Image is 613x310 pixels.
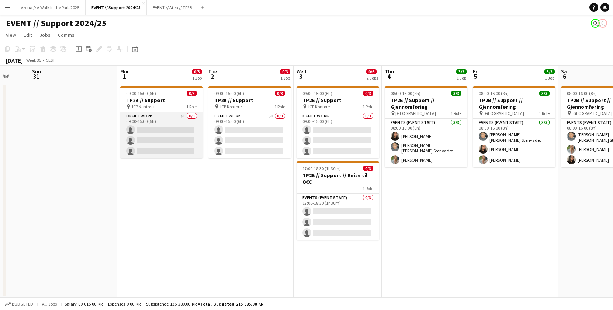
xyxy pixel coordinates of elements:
span: 08:00-16:00 (8h) [479,91,509,96]
a: Jobs [37,30,53,40]
app-card-role: Events (Event Staff)3/308:00-16:00 (8h)[PERSON_NAME] [PERSON_NAME] Stenvadet[PERSON_NAME][PERSON_... [473,119,555,167]
app-job-card: 08:00-16:00 (8h)3/3TP2B // Support // Gjennomføring [GEOGRAPHIC_DATA]1 RoleEvents (Event Staff)3/... [385,86,467,167]
span: 09:00-15:00 (6h) [126,91,156,96]
span: 5 [472,72,479,81]
app-card-role: Office work0/309:00-15:00 (6h) [297,112,379,158]
app-job-card: 09:00-15:00 (6h)0/3TP2B // Support JCP Kontoret1 RoleOffice work3I0/309:00-15:00 (6h) [120,86,203,158]
button: EVENT // Support 2024/25 [86,0,147,15]
h3: TP2B // Support // Reise til OCC [297,172,379,185]
a: Comms [55,30,77,40]
span: 3/3 [544,69,555,74]
span: 3/3 [451,91,461,96]
span: [GEOGRAPHIC_DATA] [395,110,436,116]
h3: TP2B // Support // Gjennomføring [385,97,467,110]
h3: TP2B // Support // Gjennomføring [473,97,555,110]
app-user-avatar: Jenny Marie Ragnhild Andersen [591,19,600,28]
span: JCP Kontoret [307,104,331,109]
span: 1 Role [451,110,461,116]
span: 4 [384,72,394,81]
div: 1 Job [192,75,202,81]
app-card-role: Office work3I0/309:00-15:00 (6h) [208,112,291,158]
app-card-role: Office work3I0/309:00-15:00 (6h) [120,112,203,158]
h3: TP2B // Support [297,97,379,103]
span: Wed [297,68,306,75]
span: 0/6 [366,69,377,74]
span: [GEOGRAPHIC_DATA] [572,110,612,116]
div: Salary 80 615.00 KR + Expenses 0.00 KR + Subsistence 135 280.00 KR = [65,301,263,307]
span: 6 [560,72,569,81]
span: Fri [473,68,479,75]
span: 2 [207,72,217,81]
span: 1 Role [186,104,197,109]
span: Total Budgeted 215 895.00 KR [200,301,263,307]
span: 3/3 [539,91,550,96]
span: Budgeted [12,302,33,307]
span: All jobs [41,301,58,307]
span: [GEOGRAPHIC_DATA] [484,110,524,116]
span: Tue [208,68,217,75]
app-job-card: 17:00-18:30 (1h30m)0/3TP2B // Support // Reise til OCC1 RoleEvents (Event Staff)0/317:00-18:30 (1... [297,161,379,240]
span: Week 35 [24,57,43,63]
span: JCP Kontoret [219,104,243,109]
span: View [6,32,16,38]
span: Edit [24,32,32,38]
button: Arena // A Walk in the Park 2025 [15,0,86,15]
span: 1 Role [274,104,285,109]
span: 3 [295,72,306,81]
app-job-card: 08:00-16:00 (8h)3/3TP2B // Support // Gjennomføring [GEOGRAPHIC_DATA]1 RoleEvents (Event Staff)3/... [473,86,555,167]
span: Sat [561,68,569,75]
span: 0/3 [275,91,285,96]
a: Edit [21,30,35,40]
span: 0/3 [187,91,197,96]
span: Sun [32,68,41,75]
span: Jobs [39,32,51,38]
button: EVENT // Atea // TP2B [147,0,198,15]
span: Comms [58,32,75,38]
span: 08:00-16:00 (8h) [567,91,597,96]
span: 08:00-16:00 (8h) [391,91,420,96]
span: 0/3 [192,69,202,74]
span: 3/3 [456,69,467,74]
span: Thu [385,68,394,75]
h3: TP2B // Support [120,97,203,103]
button: Budgeted [4,300,34,308]
span: JCP Kontoret [131,104,155,109]
div: [DATE] [6,57,23,64]
span: 1 [119,72,130,81]
div: CEST [46,57,55,63]
span: 1 Role [363,186,373,191]
app-job-card: 09:00-15:00 (6h)0/3TP2B // Support JCP Kontoret1 RoleOffice work3I0/309:00-15:00 (6h) [208,86,291,158]
div: 1 Job [545,75,554,81]
span: 1 Role [539,110,550,116]
app-job-card: 09:00-15:00 (6h)0/3TP2B // Support JCP Kontoret1 RoleOffice work0/309:00-15:00 (6h) [297,86,379,158]
span: Mon [120,68,130,75]
a: View [3,30,19,40]
app-user-avatar: Jenny Marie Ragnhild Andersen [598,19,607,28]
span: 0/3 [363,166,373,171]
h3: TP2B // Support [208,97,291,103]
span: 0/3 [363,91,373,96]
div: 1 Job [457,75,466,81]
div: 2 Jobs [367,75,378,81]
span: 09:00-15:00 (6h) [302,91,332,96]
span: 17:00-18:30 (1h30m) [302,166,341,171]
span: 09:00-15:00 (6h) [214,91,244,96]
h1: EVENT // Support 2024/25 [6,18,107,29]
app-card-role: Events (Event Staff)0/317:00-18:30 (1h30m) [297,194,379,240]
span: 31 [31,72,41,81]
app-card-role: Events (Event Staff)3/308:00-16:00 (8h)[PERSON_NAME][PERSON_NAME] [PERSON_NAME] Stenvadet[PERSON_... [385,119,467,167]
span: 0/3 [280,69,290,74]
div: 1 Job [280,75,290,81]
span: 1 Role [363,104,373,109]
